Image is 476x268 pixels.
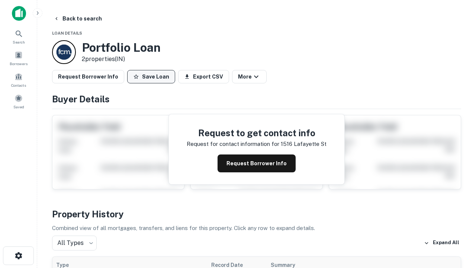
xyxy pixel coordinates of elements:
a: Search [2,26,35,47]
span: Borrowers [10,61,28,67]
iframe: Chat Widget [439,185,476,220]
h3: Portfolio Loan [82,41,161,55]
button: Back to search [51,12,105,25]
button: Export CSV [178,70,229,83]
span: Loan Details [52,31,82,35]
a: Borrowers [2,48,35,68]
button: Save Loan [127,70,175,83]
p: 1516 lafayette st [281,140,327,149]
a: Contacts [2,70,35,90]
img: capitalize-icon.png [12,6,26,21]
h4: Buyer Details [52,92,461,106]
button: Request Borrower Info [218,154,296,172]
p: Combined view of all mortgages, transfers, and liens for this property. Click any row to expand d... [52,224,461,233]
p: 2 properties (IN) [82,55,161,64]
button: More [232,70,267,83]
button: Expand All [422,237,461,249]
a: Saved [2,91,35,111]
span: Contacts [11,82,26,88]
span: Search [13,39,25,45]
h4: Request to get contact info [187,126,327,140]
div: All Types [52,236,97,251]
h4: Property History [52,207,461,221]
p: Request for contact information for [187,140,279,149]
span: Saved [13,104,24,110]
button: Request Borrower Info [52,70,124,83]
